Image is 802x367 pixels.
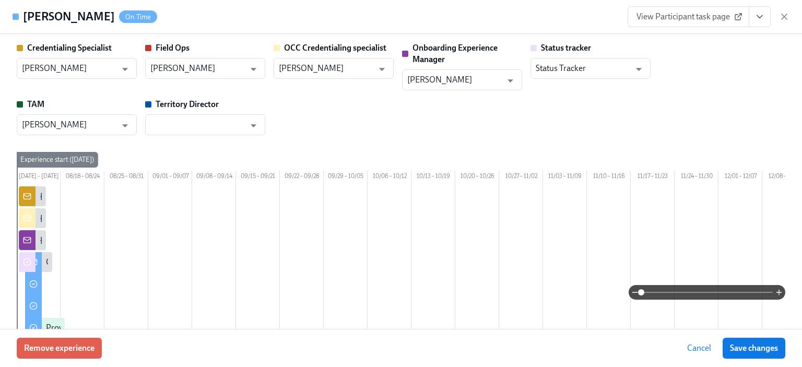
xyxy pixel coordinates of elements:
[117,61,133,77] button: Open
[46,322,234,334] div: Provide key information for the credentialing process
[631,61,647,77] button: Open
[687,343,711,353] span: Cancel
[631,171,675,184] div: 11/17 – 11/23
[245,61,262,77] button: Open
[502,73,518,89] button: Open
[730,343,778,353] span: Save changes
[675,171,718,184] div: 11/24 – 11/30
[749,6,771,27] button: View task page
[680,338,718,359] button: Cancel
[628,6,749,27] a: View Participant task page
[40,212,312,224] div: {{ participant.fullName }} has been enrolled in the state credentialing process
[499,171,543,184] div: 10/27 – 11/02
[324,171,368,184] div: 09/29 – 10/05
[543,171,587,184] div: 11/03 – 11/09
[636,11,740,22] span: View Participant task page
[61,171,104,184] div: 08/18 – 08/24
[24,343,95,353] span: Remove experience
[541,43,591,53] strong: Status tracker
[148,171,192,184] div: 09/01 – 09/07
[40,191,286,202] div: {{ participant.fullName }} has been enrolled in the Dado Pre-boarding
[718,171,762,184] div: 12/01 – 12/07
[16,152,98,168] div: Experience start ([DATE])
[236,171,280,184] div: 09/15 – 09/21
[104,171,148,184] div: 08/25 – 08/31
[156,43,190,53] strong: Field Ops
[374,61,390,77] button: Open
[46,256,191,268] div: Getting started at [GEOGRAPHIC_DATA]
[587,171,631,184] div: 11/10 – 11/16
[192,171,236,184] div: 09/08 – 09/14
[117,117,133,134] button: Open
[245,117,262,134] button: Open
[119,13,157,21] span: On Time
[723,338,785,359] button: Save changes
[411,171,455,184] div: 10/13 – 10/19
[455,171,499,184] div: 10/20 – 10/26
[156,99,219,109] strong: Territory Director
[27,99,44,109] strong: TAM
[368,171,411,184] div: 10/06 – 10/12
[17,171,61,184] div: [DATE] – [DATE]
[27,43,112,53] strong: Credentialing Specialist
[17,338,102,359] button: Remove experience
[23,9,115,25] h4: [PERSON_NAME]
[280,171,324,184] div: 09/22 – 09/28
[40,234,286,246] div: {{ participant.fullName }} has been enrolled in the Dado Pre-boarding
[284,43,386,53] strong: OCC Credentialing specialist
[412,43,498,64] strong: Onboarding Experience Manager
